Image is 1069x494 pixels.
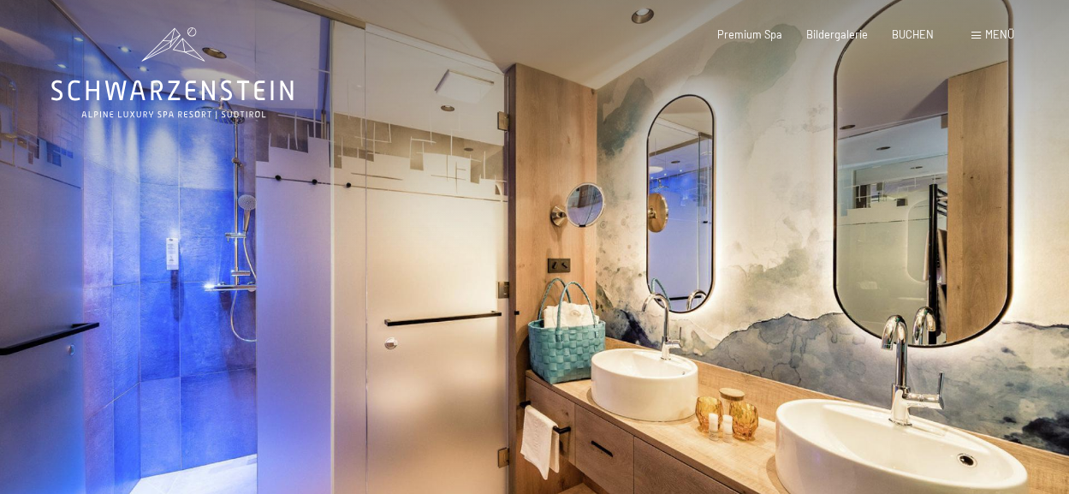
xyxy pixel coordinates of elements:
[717,27,782,41] a: Premium Spa
[892,27,934,41] a: BUCHEN
[806,27,868,41] a: Bildergalerie
[985,27,1014,41] span: Menü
